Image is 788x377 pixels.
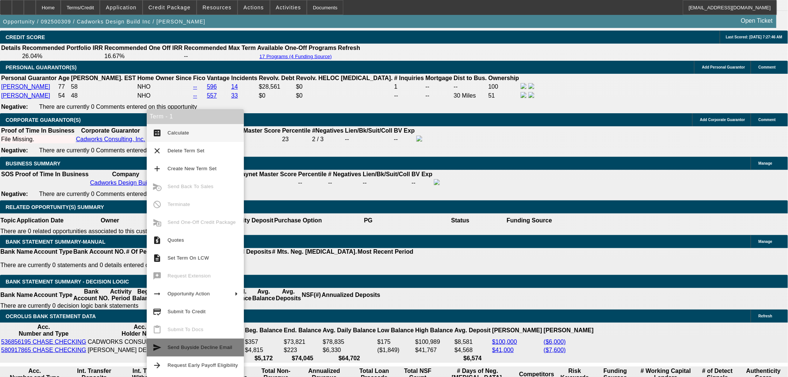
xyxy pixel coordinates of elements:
b: Vantage [207,75,230,81]
td: $6,330 [322,346,376,354]
td: $73,821 [283,338,321,346]
b: [PERSON_NAME]. EST [71,75,136,81]
th: End. Balance [283,323,321,338]
td: -- [394,92,424,100]
span: Add Personal Guarantor [702,65,745,69]
img: facebook-icon.png [521,83,527,89]
td: 100 [488,83,519,91]
td: $41,767 [415,346,453,354]
b: Dist to Bus. [454,75,487,81]
th: Acc. Number and Type [1,323,87,338]
mat-icon: add [153,164,162,173]
td: [PERSON_NAME] DESIGN BUILD INC [88,346,193,354]
th: $6,574 [454,355,491,362]
span: Manage [759,240,772,244]
b: Negative: [1,191,28,197]
img: facebook-icon.png [416,136,422,142]
a: -- [193,92,197,99]
th: Beg. Balance [245,323,283,338]
th: Refresh [338,44,361,52]
th: $74,045 [283,355,321,362]
td: -- [425,92,453,100]
span: Calculate [168,130,189,136]
div: -- [328,180,361,186]
td: 1 [394,83,424,91]
b: Personal Guarantor [1,75,57,81]
th: Proof of Time In Business [1,127,75,134]
a: Open Ticket [738,15,776,27]
a: -- [193,83,197,90]
img: linkedin-icon.png [528,92,534,98]
a: $100,000 [492,339,517,345]
button: Resources [197,0,237,15]
th: Annualized Deposits [321,288,381,302]
b: Paynet Master Score [222,127,280,134]
th: Purchase Option [274,213,322,228]
a: ($6,000) [544,339,566,345]
th: [PERSON_NAME] [543,323,594,338]
th: Avg. Balance [252,288,275,302]
mat-icon: clear [153,146,162,155]
a: 557 [207,92,217,99]
button: Application [100,0,142,15]
span: Add Corporate Guarantor [700,118,745,122]
mat-icon: arrow_right_alt [153,289,162,298]
mat-icon: credit_score [153,307,162,316]
td: -- [454,83,487,91]
span: PERSONAL GUARANTOR(S) [6,64,77,70]
div: 2 / 3 [312,136,344,143]
th: $5,172 [245,355,283,362]
b: Mortgage [426,75,452,81]
span: CREDIT SCORE [6,34,45,40]
th: Beg. Balance [132,288,155,302]
th: NSF(#) [301,288,321,302]
a: ($7,600) [544,347,566,353]
img: facebook-icon.png [521,92,527,98]
td: -- [425,83,453,91]
mat-icon: request_quote [153,236,162,245]
td: $8,581 [454,338,491,346]
b: Paynet Master Score [238,171,296,177]
td: -- [411,179,433,187]
button: Activities [270,0,307,15]
span: Last Scored: [DATE] 7:27:46 AM [726,35,782,39]
span: BANK STATEMENT SUMMARY-MANUAL [6,239,105,245]
mat-icon: arrow_forward [153,361,162,370]
a: [PERSON_NAME] [1,83,50,90]
td: $78,835 [322,338,376,346]
td: 30 Miles [454,92,487,100]
span: CORPORATE GUARANTOR(S) [6,117,81,123]
span: There are currently 0 Comments entered on this opportunity [39,147,197,153]
td: $357 [245,338,283,346]
th: Recommended One Off IRR [104,44,183,52]
b: Negative: [1,147,28,153]
img: facebook-icon.png [434,179,440,185]
span: Actions [244,4,264,10]
div: File Missing. [1,136,74,143]
td: $0 [296,83,393,91]
span: Delete Term Set [168,148,204,153]
td: CADWORKS CONSULTING INC [88,338,193,346]
b: Company [112,171,139,177]
span: Request Early Payoff Eligibility [168,362,238,368]
th: Most Recent Period [358,248,414,256]
th: Status [414,213,506,228]
span: There are currently 0 Comments entered on this opportunity [39,104,197,110]
a: 536856195 CHASE CHECKING [1,339,86,345]
b: Negative: [1,104,28,110]
a: 596 [207,83,217,90]
span: RELATED OPPORTUNITY(S) SUMMARY [6,204,104,210]
th: Bank Account NO. [73,248,126,256]
button: Actions [238,0,270,15]
span: Create New Term Set [168,166,217,171]
a: 14 [231,83,238,90]
th: Proof of Time In Business [15,171,89,178]
th: Account Type [33,288,73,302]
td: -- [146,135,161,143]
span: Activities [276,4,301,10]
th: Recommended Max Term [184,44,256,52]
th: Low Balance [377,323,414,338]
span: There are currently 0 Comments entered on this opportunity [39,191,197,197]
td: 16.67% [104,53,183,60]
a: 33 [231,92,238,99]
